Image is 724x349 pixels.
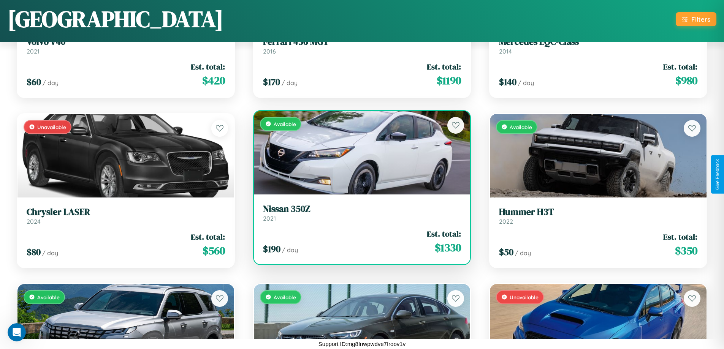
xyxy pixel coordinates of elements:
span: / day [43,79,59,87]
h3: Hummer H3T [499,207,697,218]
button: Filters [676,12,716,26]
span: $ 560 [203,243,225,258]
h3: Mercedes EQC-Class [499,36,697,47]
span: Est. total: [427,228,461,239]
span: / day [282,79,298,87]
span: $ 1190 [437,73,461,88]
span: $ 140 [499,76,516,88]
a: Nissan 350Z2021 [263,204,461,222]
span: 2016 [263,47,276,55]
span: $ 80 [27,246,41,258]
span: / day [42,249,58,257]
span: Available [510,124,532,130]
span: / day [515,249,531,257]
h3: Chrysler LASER [27,207,225,218]
span: $ 420 [202,73,225,88]
span: 2024 [27,218,41,225]
span: 2021 [263,215,276,222]
span: / day [518,79,534,87]
a: Ferrari 456 MGT2016 [263,36,461,55]
span: 2014 [499,47,512,55]
span: / day [282,246,298,254]
span: Est. total: [663,231,697,242]
span: $ 170 [263,76,280,88]
a: Hummer H3T2022 [499,207,697,225]
a: Chrysler LASER2024 [27,207,225,225]
span: $ 50 [499,246,513,258]
span: $ 350 [675,243,697,258]
span: $ 60 [27,76,41,88]
span: 2022 [499,218,513,225]
span: $ 1330 [435,240,461,255]
span: Available [274,121,296,127]
h1: [GEOGRAPHIC_DATA] [8,3,223,35]
a: Volvo V402021 [27,36,225,55]
span: $ 190 [263,243,280,255]
div: Filters [691,15,710,23]
div: Give Feedback [715,159,720,190]
h3: Nissan 350Z [263,204,461,215]
iframe: Intercom live chat [8,323,26,341]
h3: Volvo V40 [27,36,225,47]
span: Est. total: [191,231,225,242]
span: $ 980 [675,73,697,88]
span: Est. total: [427,61,461,72]
span: Available [274,294,296,300]
span: Est. total: [663,61,697,72]
span: Unavailable [37,124,66,130]
h3: Ferrari 456 MGT [263,36,461,47]
span: 2021 [27,47,40,55]
a: Mercedes EQC-Class2014 [499,36,697,55]
span: Unavailable [510,294,539,300]
span: Est. total: [191,61,225,72]
p: Support ID: mg8fnwpwdve7froov1v [318,339,406,349]
span: Available [37,294,60,300]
